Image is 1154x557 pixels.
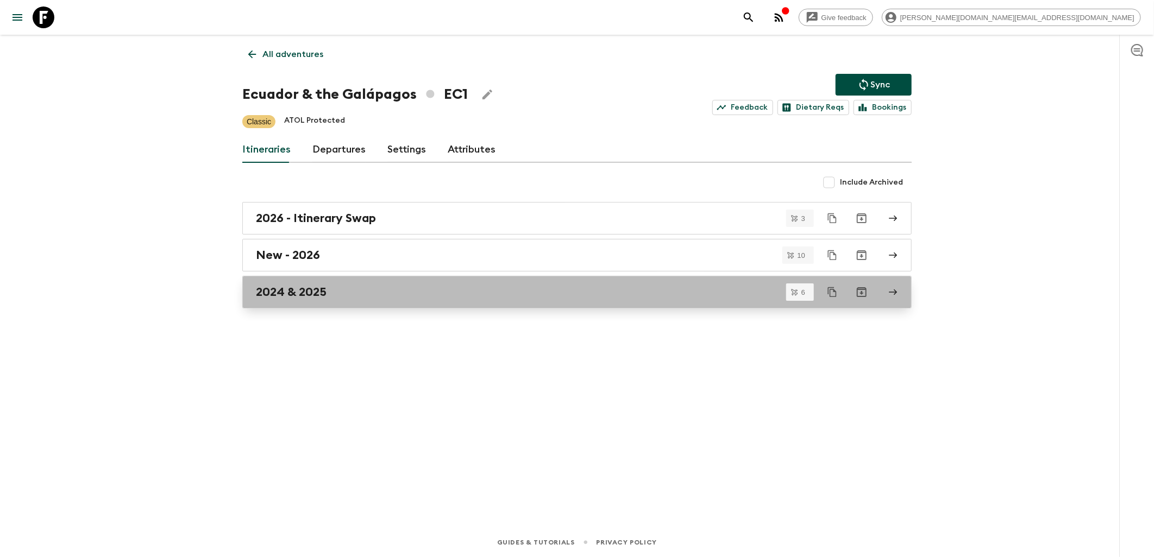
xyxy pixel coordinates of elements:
p: All adventures [262,48,323,61]
p: Sync [870,78,890,91]
a: Attributes [448,137,496,163]
span: [PERSON_NAME][DOMAIN_NAME][EMAIL_ADDRESS][DOMAIN_NAME] [894,14,1140,22]
a: Feedback [712,100,773,115]
a: New - 2026 [242,239,912,271]
a: 2026 - Itinerary Swap [242,202,912,235]
button: Sync adventure departures to the booking engine [836,74,912,96]
button: Duplicate [823,282,842,302]
a: Itineraries [242,137,291,163]
button: Archive [851,281,873,303]
a: Settings [387,137,426,163]
span: Include Archived [840,177,903,188]
a: Bookings [854,100,912,115]
span: 6 [795,289,812,296]
h2: 2026 - Itinerary Swap [256,211,376,225]
a: Give feedback [799,9,873,26]
button: Duplicate [823,245,842,265]
button: Archive [851,244,873,266]
h2: New - 2026 [256,248,320,262]
span: Give feedback [816,14,873,22]
button: search adventures [738,7,760,28]
button: Archive [851,207,873,229]
button: Duplicate [823,208,842,228]
p: Classic [247,116,271,127]
h2: 2024 & 2025 [256,285,327,299]
a: Privacy Policy [597,536,657,548]
h1: Ecuador & the Galápagos EC1 [242,84,468,105]
a: All adventures [242,43,329,65]
a: 2024 & 2025 [242,276,912,308]
button: menu [7,7,28,28]
a: Dietary Reqs [777,100,849,115]
span: 3 [795,215,812,222]
p: ATOL Protected [284,115,345,128]
button: Edit Adventure Title [476,84,498,105]
a: Departures [312,137,366,163]
span: 10 [791,252,812,259]
a: Guides & Tutorials [497,536,575,548]
div: [PERSON_NAME][DOMAIN_NAME][EMAIL_ADDRESS][DOMAIN_NAME] [882,9,1141,26]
